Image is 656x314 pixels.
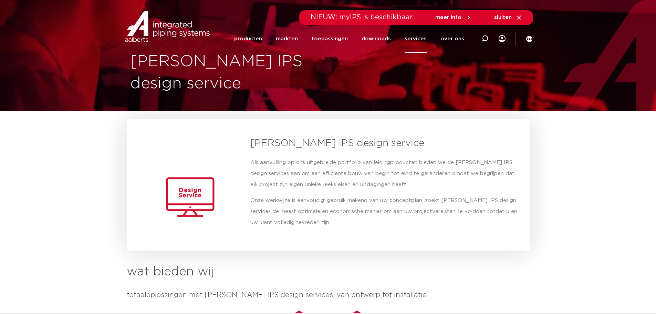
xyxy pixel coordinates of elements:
[250,157,523,190] p: Als aanvulling op ons uitgebreide portfolio van leidingproducten bieden we de [PERSON_NAME] IPS d...
[440,25,464,53] a: over ons
[234,25,262,53] a: producten
[250,136,523,150] h3: [PERSON_NAME] IPS design service
[312,25,348,53] a: toepassingen
[127,290,530,301] h4: totaaloplossingen met [PERSON_NAME] IPS design services, van ontwerp tot installatie
[127,264,530,280] h2: wat bieden wij
[362,25,391,53] a: downloads
[499,25,506,53] div: my IPS
[405,25,427,53] a: services
[234,25,464,53] nav: Menu
[130,51,325,95] h1: [PERSON_NAME] IPS design service
[250,195,523,228] p: Onze werkwijze is eenvoudig: gebruik makend van uw conceptplan, zoekt [PERSON_NAME] IPS design se...
[494,15,512,20] span: sluiten
[311,14,413,21] span: NIEUW: myIPS is beschikbaar
[435,14,472,21] a: meer info
[435,15,461,20] span: meer info
[276,25,298,53] a: markten
[494,14,522,21] a: sluiten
